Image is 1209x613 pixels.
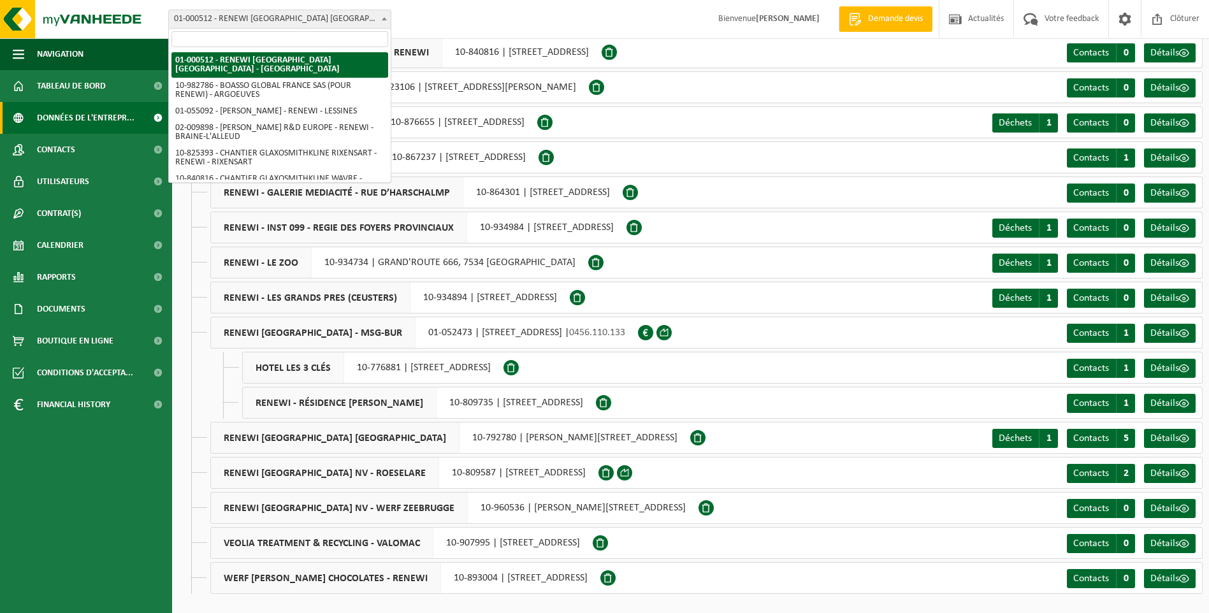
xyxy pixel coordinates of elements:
[1067,254,1135,273] a: Contacts 0
[1150,363,1179,373] span: Détails
[1116,184,1135,203] span: 0
[1144,359,1196,378] a: Détails
[211,528,433,558] span: VEOLIA TREATMENT & RECYCLING - VALOMAC
[210,71,589,103] div: 10-823106 | [STREET_ADDRESS][PERSON_NAME]
[1067,359,1135,378] a: Contacts 1
[171,171,388,196] li: 10-840816 - CHANTIER GLAXOSMITHKLINE WAVRE - RENEWI - WAVRE
[999,258,1032,268] span: Déchets
[1144,184,1196,203] a: Détails
[211,317,416,348] span: RENEWI [GEOGRAPHIC_DATA] - MSG-BUR
[210,422,690,454] div: 10-792780 | [PERSON_NAME][STREET_ADDRESS]
[1039,254,1058,273] span: 1
[169,10,391,28] span: 01-000512 - RENEWI BELGIUM NV - LOMMEL
[1150,48,1179,58] span: Détails
[37,261,76,293] span: Rapports
[992,219,1058,238] a: Déchets 1
[1150,503,1179,514] span: Détails
[37,229,83,261] span: Calendrier
[1150,398,1179,408] span: Détails
[1150,328,1179,338] span: Détails
[1116,324,1135,343] span: 1
[210,282,570,314] div: 10-934894 | [STREET_ADDRESS]
[1150,118,1179,128] span: Détails
[1150,188,1179,198] span: Détails
[211,493,468,523] span: RENEWI [GEOGRAPHIC_DATA] NV - WERF ZEEBRUGGE
[171,52,388,78] li: 01-000512 - RENEWI [GEOGRAPHIC_DATA] [GEOGRAPHIC_DATA] - [GEOGRAPHIC_DATA]
[1144,254,1196,273] a: Détails
[211,563,441,593] span: WERF [PERSON_NAME] CHOCOLATES - RENEWI
[1067,113,1135,133] a: Contacts 0
[1073,83,1109,93] span: Contacts
[1067,324,1135,343] a: Contacts 1
[1073,363,1109,373] span: Contacts
[210,562,600,594] div: 10-893004 | [STREET_ADDRESS]
[1073,188,1109,198] span: Contacts
[1039,113,1058,133] span: 1
[1039,219,1058,238] span: 1
[992,289,1058,308] a: Déchets 1
[171,120,388,145] li: 02-009898 - [PERSON_NAME] R&D EUROPE - RENEWI - BRAINE-L'ALLEUD
[1116,464,1135,483] span: 2
[210,457,598,489] div: 10-809587 | [STREET_ADDRESS]
[1144,464,1196,483] a: Détails
[242,387,596,419] div: 10-809735 | [STREET_ADDRESS]
[1116,534,1135,553] span: 0
[1067,429,1135,448] a: Contacts 5
[211,177,463,208] span: RENEWI - GALERIE MEDIACITÉ - RUE D’HARSCHALMP
[1150,293,1179,303] span: Détails
[1116,569,1135,588] span: 0
[1067,394,1135,413] a: Contacts 1
[211,458,439,488] span: RENEWI [GEOGRAPHIC_DATA] NV - ROESELARE
[1150,573,1179,584] span: Détails
[1073,433,1109,444] span: Contacts
[1144,324,1196,343] a: Détails
[37,166,89,198] span: Utilisateurs
[1150,538,1179,549] span: Détails
[210,247,588,278] div: 10-934734 | GRAND'ROUTE 666, 7534 [GEOGRAPHIC_DATA]
[1073,328,1109,338] span: Contacts
[1116,394,1135,413] span: 1
[1073,258,1109,268] span: Contacts
[1073,503,1109,514] span: Contacts
[1144,429,1196,448] a: Détails
[1073,223,1109,233] span: Contacts
[1073,573,1109,584] span: Contacts
[1073,153,1109,163] span: Contacts
[1073,398,1109,408] span: Contacts
[211,422,460,453] span: RENEWI [GEOGRAPHIC_DATA] [GEOGRAPHIC_DATA]
[37,357,133,389] span: Conditions d'accepta...
[1144,569,1196,588] a: Détails
[1116,43,1135,62] span: 0
[1073,293,1109,303] span: Contacts
[37,198,81,229] span: Contrat(s)
[210,527,593,559] div: 10-907995 | [STREET_ADDRESS]
[210,36,602,68] div: 10-840816 | [STREET_ADDRESS]
[1116,254,1135,273] span: 0
[168,10,391,29] span: 01-000512 - RENEWI BELGIUM NV - LOMMEL
[1150,153,1179,163] span: Détails
[37,70,106,102] span: Tableau de bord
[839,6,932,32] a: Demande devis
[1150,83,1179,93] span: Détails
[1039,429,1058,448] span: 1
[37,134,75,166] span: Contacts
[37,389,110,421] span: Financial History
[211,282,410,313] span: RENEWI - LES GRANDS PRES (CEUSTERS)
[1150,468,1179,479] span: Détails
[1116,219,1135,238] span: 0
[999,118,1032,128] span: Déchets
[1116,359,1135,378] span: 1
[37,102,134,134] span: Données de l'entrepr...
[243,352,344,383] span: HOTEL LES 3 CLÉS
[1116,78,1135,97] span: 0
[992,429,1058,448] a: Déchets 1
[211,212,467,243] span: RENEWI - INST 099 - REGIE DES FOYERS PROVINCIAUX
[210,177,623,208] div: 10-864301 | [STREET_ADDRESS]
[1144,499,1196,518] a: Détails
[992,113,1058,133] a: Déchets 1
[37,38,83,70] span: Navigation
[1144,534,1196,553] a: Détails
[1116,113,1135,133] span: 0
[1067,184,1135,203] a: Contacts 0
[37,293,85,325] span: Documents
